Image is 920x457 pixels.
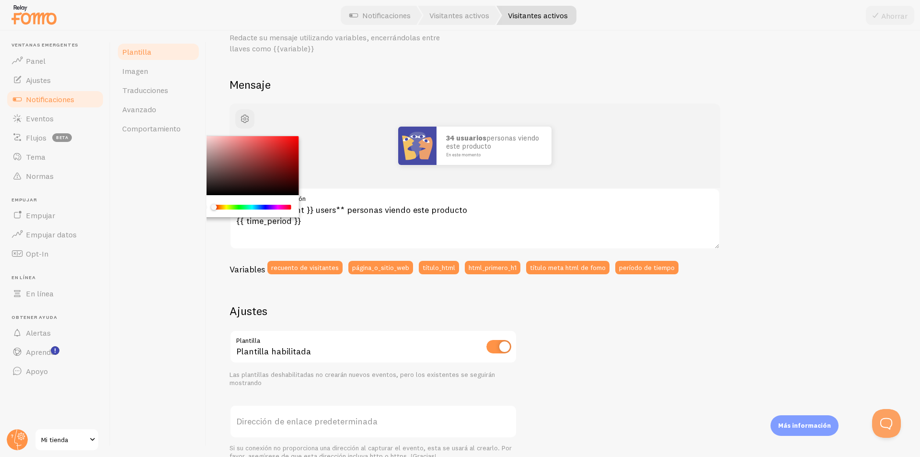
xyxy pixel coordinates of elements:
a: Comportamiento [116,119,200,138]
a: Opt-In [6,244,104,263]
font: Mensaje [230,77,271,92]
a: Alertas [6,323,104,342]
a: Notificaciones [6,90,104,109]
font: Obtener ayuda [11,314,57,320]
button: html_primero_h1 [465,261,520,274]
a: Flujos beta [6,128,104,147]
font: Mi tienda [41,435,68,444]
a: Panel [6,51,104,70]
img: fomo-relay-logo-orange.svg [10,2,58,27]
a: Traducciones [116,81,200,100]
font: beta [56,135,69,140]
div: Más información [770,415,839,436]
a: Aprender [6,342,104,362]
font: Eventos [26,114,54,123]
font: título_html [423,263,455,271]
font: Aprender [26,347,57,357]
font: página_o_sitio_web [352,263,409,271]
font: 34 usuarios [446,133,486,142]
iframe: Ayuda Scout Beacon - Abierto [872,409,901,438]
font: Alertas [26,328,51,338]
font: Redacte su mensaje utilizando variables, encerrándolas entre llaves como {{variable}} [230,33,440,53]
a: Empujar datos [6,225,104,244]
font: Ajustes [26,75,51,85]
font: Apoyo [26,366,48,376]
font: Traducciones [122,85,168,95]
font: En línea [26,289,54,298]
a: Mi tienda [34,428,99,451]
font: html_primero_h1 [469,263,517,271]
font: recuento de visitantes [271,263,339,271]
button: título meta html de fomo [526,261,609,274]
font: Variables [230,264,265,275]
a: Apoyo [6,362,104,381]
font: En este momento [446,152,481,157]
font: Panel [26,56,46,66]
font: Empujar datos [26,230,77,239]
div: Chrome color picker [191,136,299,218]
font: Opt-In [26,249,48,258]
font: Normas [26,171,54,181]
font: personas viendo este producto [446,133,539,151]
font: Ajustes [230,304,267,318]
a: Empujar [6,206,104,225]
font: Tema [26,152,46,162]
a: Plantilla [116,42,200,61]
font: Imagen [122,66,148,76]
font: Plantilla [122,47,151,57]
a: Eventos [6,109,104,128]
font: Las plantillas deshabilitadas no crearán nuevos eventos, pero los existentes se seguirán mostrando [230,370,495,387]
font: Ventanas emergentes [11,42,79,48]
button: página_o_sitio_web [348,261,413,274]
svg: ¡Mira los nuevos tutoriales de funciones! [51,346,59,355]
font: Comportamiento [122,124,181,133]
a: Ajustes [6,70,104,90]
a: Normas [6,166,104,186]
font: Plantilla habilitada [236,346,311,357]
font: Avanzado [122,105,156,114]
button: título_html [419,261,459,274]
font: Dirección de enlace predeterminada [236,416,378,427]
a: Imagen [116,61,200,81]
font: Más información [778,422,831,429]
button: recuento de visitantes [267,261,343,274]
font: Flujos [26,133,46,142]
font: Empujar [26,211,55,220]
font: Empujar [11,197,37,203]
img: Fomo [398,127,437,165]
font: título meta html de fomo [530,263,606,271]
button: período de tiempo [615,261,678,274]
a: Avanzado [116,100,200,119]
font: En línea [11,274,35,281]
font: período de tiempo [619,263,675,271]
a: En línea [6,284,104,303]
a: Tema [6,147,104,166]
font: Notificaciones [26,94,74,104]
